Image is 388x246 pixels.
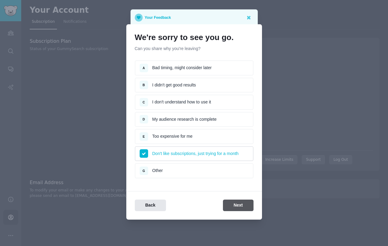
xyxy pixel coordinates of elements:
button: Back [135,200,166,211]
span: G [142,169,145,173]
p: Your Feedback [145,14,171,22]
p: Can you share why you're leaving? [135,45,254,52]
button: Next [223,200,253,211]
span: D [143,117,145,121]
span: A [143,66,145,70]
h1: We're sorry to see you go. [135,33,254,42]
span: B [143,83,145,87]
span: C [143,100,145,104]
span: E [143,135,145,138]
